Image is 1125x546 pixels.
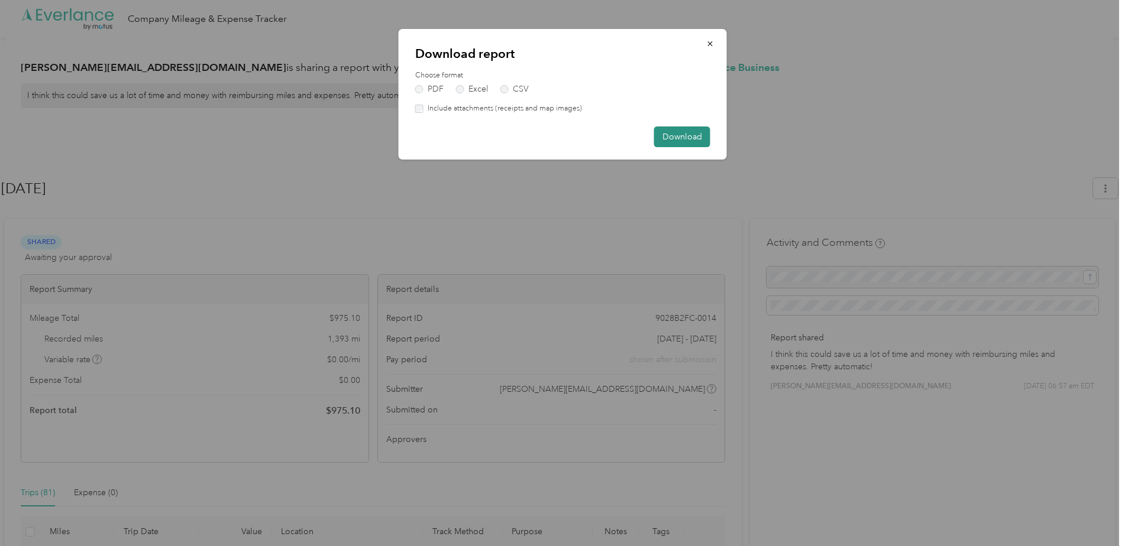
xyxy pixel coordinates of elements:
[654,126,710,147] button: Download
[500,85,529,93] label: CSV
[424,103,582,114] label: Include attachments (receipts and map images)
[415,45,710,62] p: Download report
[415,85,444,93] label: PDF
[456,85,488,93] label: Excel
[415,70,710,81] label: Choose format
